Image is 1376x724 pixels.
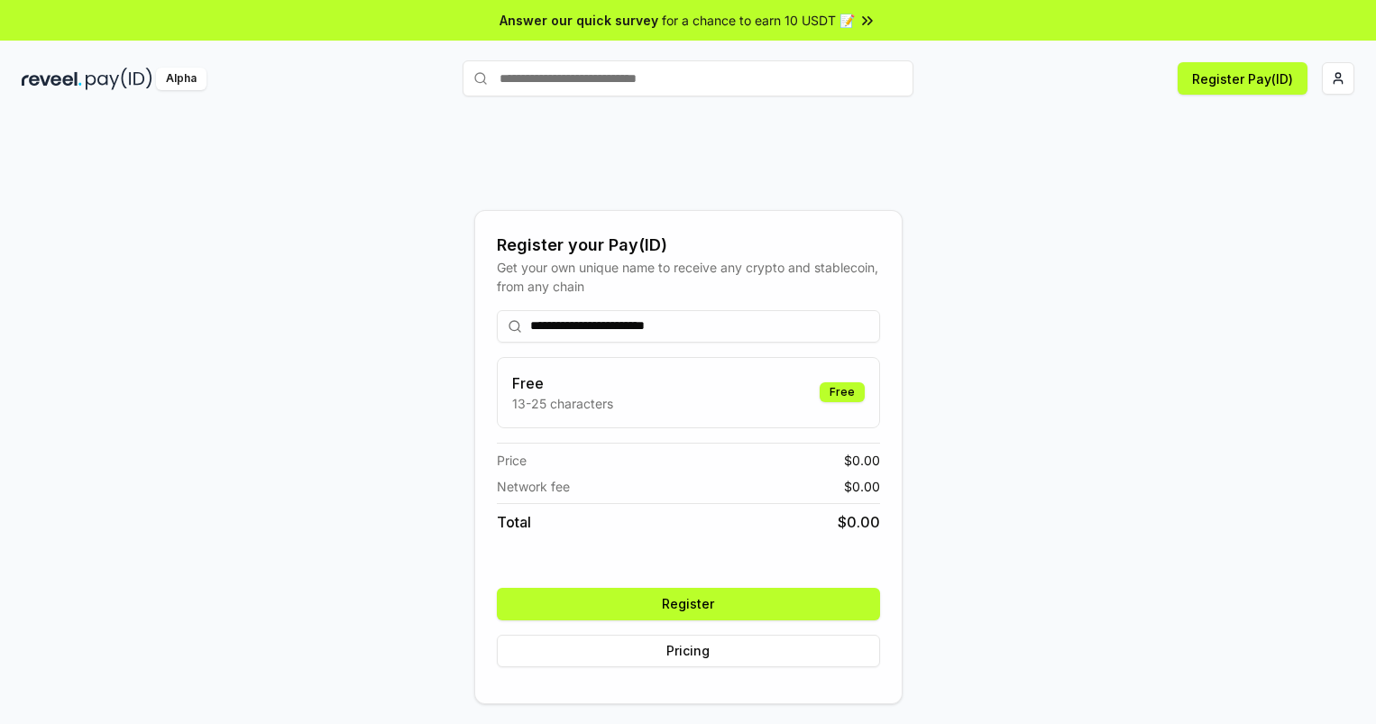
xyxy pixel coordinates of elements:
[497,451,527,470] span: Price
[820,382,865,402] div: Free
[156,68,206,90] div: Alpha
[662,11,855,30] span: for a chance to earn 10 USDT 📝
[512,394,613,413] p: 13-25 characters
[22,68,82,90] img: reveel_dark
[497,233,880,258] div: Register your Pay(ID)
[497,258,880,296] div: Get your own unique name to receive any crypto and stablecoin, from any chain
[497,477,570,496] span: Network fee
[844,451,880,470] span: $ 0.00
[512,372,613,394] h3: Free
[838,511,880,533] span: $ 0.00
[844,477,880,496] span: $ 0.00
[497,635,880,667] button: Pricing
[1178,62,1307,95] button: Register Pay(ID)
[500,11,658,30] span: Answer our quick survey
[497,588,880,620] button: Register
[497,511,531,533] span: Total
[86,68,152,90] img: pay_id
